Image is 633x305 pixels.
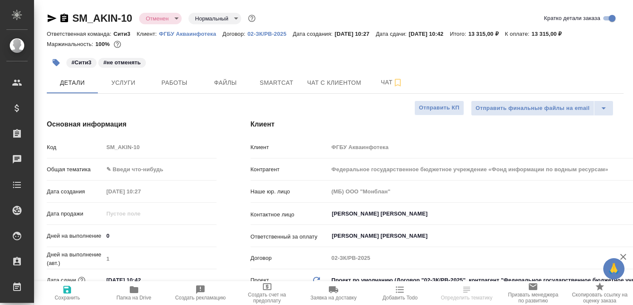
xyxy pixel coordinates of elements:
[97,58,147,66] span: не отменять
[188,13,241,24] div: Отменен
[103,230,217,242] input: ✎ Введи что-нибудь
[300,281,367,305] button: Заявка на доставку
[71,58,91,67] p: #Сити3
[103,274,178,286] input: ✎ Введи что-нибудь
[468,31,505,37] p: 13 315,00 ₽
[603,258,624,279] button: 🙏
[47,210,103,218] p: Дата продажи
[251,165,328,174] p: Контрагент
[246,13,257,24] button: Доп статусы указывают на важность/срочность заказа
[76,275,87,286] button: Если добавить услуги и заполнить их объемом, то дата рассчитается автоматически
[193,15,231,22] button: Нормальный
[371,77,412,88] span: Чат
[450,31,468,37] p: Итого:
[248,30,293,37] a: 02-ЗК/РВ-2025
[239,292,295,304] span: Создать счет на предоплату
[95,41,112,47] p: 100%
[251,187,328,196] p: Наше юр. лицо
[103,162,217,177] div: ✎ Введи что-нибудь
[72,12,132,24] a: SM_AKIN-10
[47,250,103,268] p: Дней на выполнение (авт.)
[248,31,293,37] p: 02-ЗК/РВ-2025
[532,31,568,37] p: 13 315,00 ₽
[251,210,328,219] p: Контактное лицо
[505,292,561,304] span: Призвать менеджера по развитию
[47,165,103,174] p: Общая тематика
[382,295,417,301] span: Добавить Todo
[376,31,408,37] p: Дата сдачи:
[47,31,114,37] p: Ответственная команда:
[47,232,103,240] p: Дней на выполнение
[47,276,76,285] p: Дата сдачи
[47,53,66,72] button: Добавить тэг
[293,31,334,37] p: Дата создания:
[311,295,356,301] span: Заявка на доставку
[251,233,328,241] p: Ответственный за оплату
[505,31,532,37] p: К оплате:
[47,13,57,23] button: Скопировать ссылку для ЯМессенджера
[47,119,217,129] h4: Основная информация
[441,295,492,301] span: Определить тематику
[367,281,433,305] button: Добавить Todo
[34,281,100,305] button: Сохранить
[251,119,624,129] h4: Клиент
[251,254,328,262] p: Договор
[139,13,182,24] div: Отменен
[307,78,361,88] span: Чат с клиентом
[137,31,159,37] p: Клиент:
[159,31,223,37] p: ФГБУ Акваинфотека
[103,253,217,265] input: Пустое поле
[47,187,103,196] p: Дата создания
[256,78,297,88] span: Smartcat
[471,101,613,116] div: split button
[103,78,144,88] span: Услуги
[234,281,300,305] button: Создать счет на предоплату
[106,165,206,174] div: ✎ Введи что-нибудь
[154,78,195,88] span: Работы
[52,78,93,88] span: Детали
[471,101,594,116] button: Отправить финальные файлы на email
[500,281,566,305] button: Призвать менеджера по развитию
[100,281,167,305] button: Папка на Drive
[47,143,103,152] p: Код
[251,276,269,285] p: Проект
[414,101,464,115] button: Отправить КП
[393,78,403,88] svg: Подписаться
[251,143,328,152] p: Клиент
[54,295,80,301] span: Сохранить
[103,58,141,67] p: #не отменять
[409,31,450,37] p: [DATE] 10:42
[66,58,97,66] span: Сити3
[103,185,178,198] input: Пустое поле
[112,39,123,50] button: 0.00 RUB;
[607,260,621,278] span: 🙏
[143,15,171,22] button: Отменен
[59,13,69,23] button: Скопировать ссылку
[335,31,376,37] p: [DATE] 10:27
[567,281,633,305] button: Скопировать ссылку на оценку заказа
[103,141,217,153] input: Пустое поле
[544,14,600,23] span: Кратко детали заказа
[114,31,137,37] p: Сити3
[159,30,223,37] a: ФГБУ Акваинфотека
[103,207,178,220] input: Пустое поле
[47,41,95,47] p: Маржинальность:
[572,292,628,304] span: Скопировать ссылку на оценку заказа
[476,104,590,113] span: Отправить финальные файлы на email
[175,295,226,301] span: Создать рекламацию
[222,31,248,37] p: Договор:
[167,281,234,305] button: Создать рекламацию
[419,103,459,113] span: Отправить КП
[205,78,246,88] span: Файлы
[117,295,151,301] span: Папка на Drive
[433,281,500,305] button: Определить тематику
